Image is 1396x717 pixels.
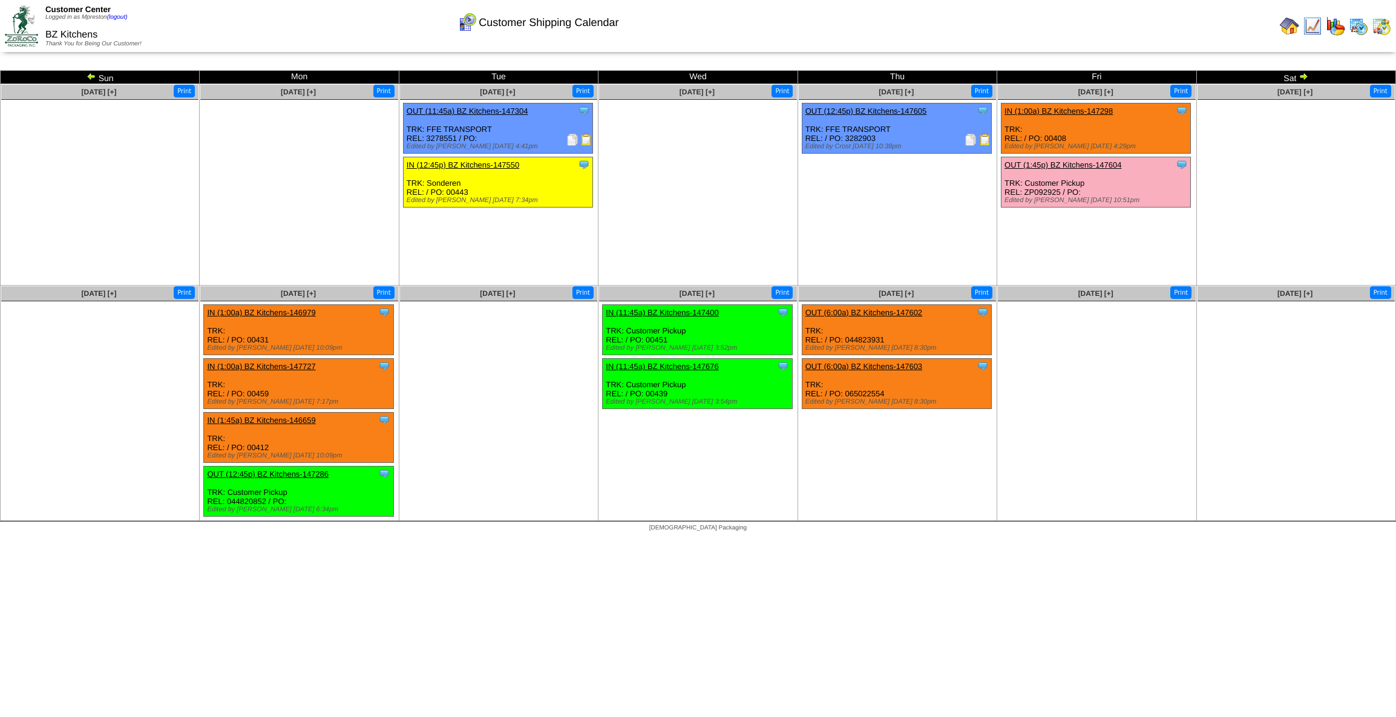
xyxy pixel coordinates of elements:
div: Edited by [PERSON_NAME] [DATE] 10:09pm [207,344,393,352]
div: Edited by [PERSON_NAME] [DATE] 4:41pm [407,143,592,150]
a: OUT (1:45p) BZ Kitchens-147604 [1004,160,1121,169]
span: Customer Shipping Calendar [479,16,618,29]
div: Edited by Crost [DATE] 10:38pm [805,143,991,150]
button: Print [1170,85,1191,97]
a: [DATE] [+] [480,88,515,96]
img: arrowleft.gif [87,71,96,81]
img: Tooltip [1176,159,1188,171]
div: Edited by [PERSON_NAME] [DATE] 7:34pm [407,197,592,204]
a: [DATE] [+] [82,88,117,96]
img: Tooltip [977,306,989,318]
a: IN (11:45a) BZ Kitchens-147400 [606,308,718,317]
span: Logged in as Mpreston [45,14,128,21]
img: line_graph.gif [1303,16,1322,36]
div: Edited by [PERSON_NAME] [DATE] 10:51pm [1004,197,1190,204]
a: [DATE] [+] [879,88,914,96]
a: [DATE] [+] [82,289,117,298]
img: calendarinout.gif [1372,16,1391,36]
a: OUT (6:00a) BZ Kitchens-147603 [805,362,922,371]
button: Print [572,286,594,299]
img: Packing Slip [566,134,578,146]
img: Tooltip [1176,105,1188,117]
a: [DATE] [+] [1078,88,1113,96]
img: home.gif [1280,16,1299,36]
div: TRK: REL: / PO: 00412 [204,413,393,463]
button: Print [971,85,992,97]
div: TRK: REL: / PO: 065022554 [802,359,991,409]
a: [DATE] [+] [879,289,914,298]
a: IN (11:45a) BZ Kitchens-147676 [606,362,718,371]
td: Sat [1196,71,1395,84]
img: Tooltip [977,360,989,372]
div: TRK: REL: / PO: 00431 [204,305,393,355]
img: Tooltip [378,306,390,318]
span: [DATE] [+] [680,88,715,96]
img: Tooltip [777,306,789,318]
div: TRK: Sonderen REL: / PO: 00443 [403,157,592,208]
a: OUT (12:45p) BZ Kitchens-147605 [805,106,927,116]
td: Fri [997,71,1196,84]
img: calendarprod.gif [1349,16,1368,36]
button: Print [1370,286,1391,299]
a: [DATE] [+] [480,289,515,298]
img: Bill of Lading [979,134,991,146]
span: BZ Kitchens [45,30,97,40]
img: Tooltip [578,105,590,117]
div: TRK: Customer Pickup REL: ZP092925 / PO: [1001,157,1191,208]
a: OUT (11:45a) BZ Kitchens-147304 [407,106,528,116]
a: IN (1:00a) BZ Kitchens-147727 [207,362,315,371]
img: Tooltip [578,159,590,171]
div: Edited by [PERSON_NAME] [DATE] 10:09pm [207,452,393,459]
button: Print [572,85,594,97]
img: calendarcustomer.gif [457,13,477,32]
img: Tooltip [777,360,789,372]
span: [DEMOGRAPHIC_DATA] Packaging [649,525,747,531]
a: OUT (6:00a) BZ Kitchens-147602 [805,308,922,317]
a: [DATE] [+] [281,88,316,96]
a: [DATE] [+] [680,289,715,298]
button: Print [373,85,395,97]
img: Tooltip [378,468,390,480]
div: Edited by [PERSON_NAME] [DATE] 3:52pm [606,344,791,352]
button: Print [772,286,793,299]
img: Bill of Lading [580,134,592,146]
div: Edited by [PERSON_NAME] [DATE] 6:34pm [207,506,393,513]
img: Tooltip [977,105,989,117]
div: Edited by [PERSON_NAME] [DATE] 8:30pm [805,398,991,405]
div: TRK: FFE TRANSPORT REL: / PO: 3282903 [802,103,991,154]
a: OUT (12:45p) BZ Kitchens-147286 [207,470,329,479]
img: Tooltip [378,360,390,372]
div: TRK: REL: / PO: 00408 [1001,103,1191,154]
span: Customer Center [45,5,111,14]
a: IN (1:00a) BZ Kitchens-147298 [1004,106,1113,116]
a: [DATE] [+] [1277,289,1312,298]
button: Print [772,85,793,97]
td: Thu [798,71,997,84]
a: [DATE] [+] [1078,289,1113,298]
img: Packing Slip [965,134,977,146]
td: Tue [399,71,598,84]
div: Edited by [PERSON_NAME] [DATE] 8:30pm [805,344,991,352]
div: Edited by [PERSON_NAME] [DATE] 3:54pm [606,398,791,405]
img: arrowright.gif [1299,71,1308,81]
button: Print [174,286,195,299]
a: [DATE] [+] [281,289,316,298]
a: [DATE] [+] [1277,88,1312,96]
td: Wed [598,71,798,84]
img: graph.gif [1326,16,1345,36]
a: (logout) [107,14,128,21]
img: Tooltip [378,414,390,426]
img: ZoRoCo_Logo(Green%26Foil)%20jpg.webp [5,5,38,46]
